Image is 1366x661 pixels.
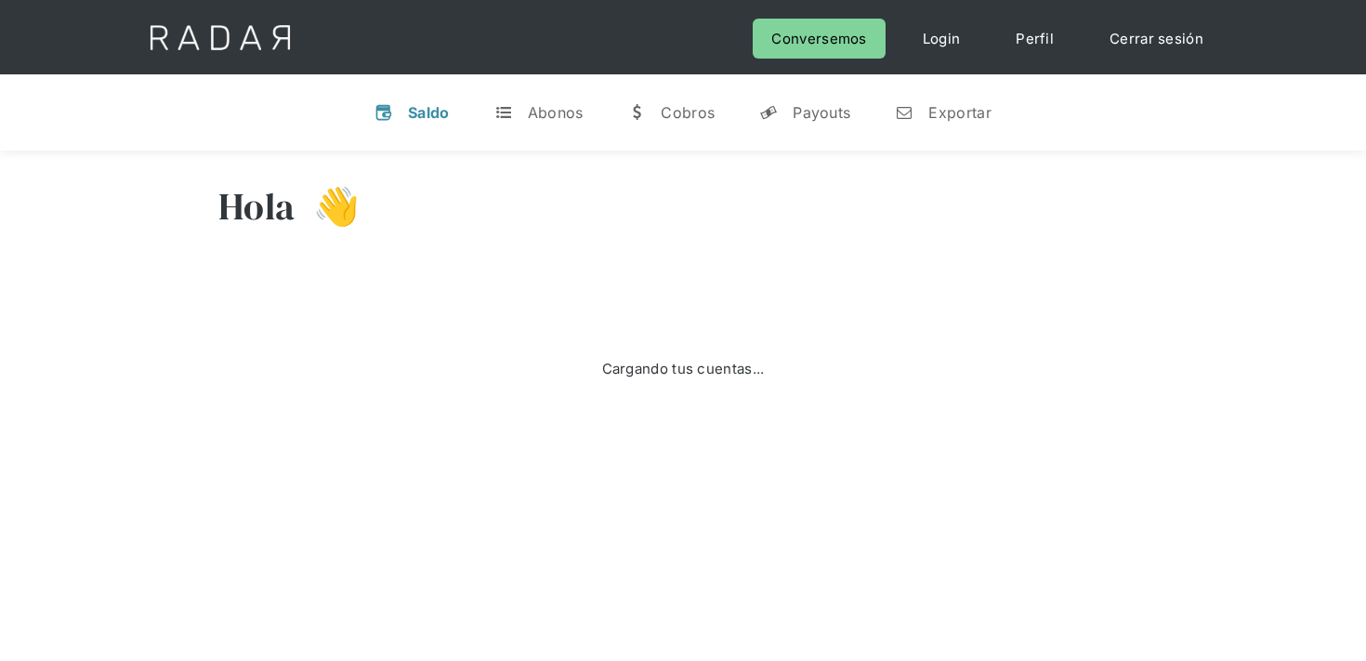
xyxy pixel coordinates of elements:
div: Cobros [661,103,715,122]
div: t [494,103,513,122]
a: Perfil [997,19,1072,59]
div: Exportar [928,103,991,122]
h3: Hola [218,183,295,230]
div: w [627,103,646,122]
div: Payouts [793,103,850,122]
div: v [374,103,393,122]
div: Saldo [408,103,450,122]
a: Login [904,19,979,59]
a: Conversemos [753,19,885,59]
div: Cargando tus cuentas... [602,356,765,381]
div: y [759,103,778,122]
div: Abonos [528,103,584,122]
div: n [895,103,913,122]
a: Cerrar sesión [1091,19,1222,59]
h3: 👋 [295,183,360,230]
